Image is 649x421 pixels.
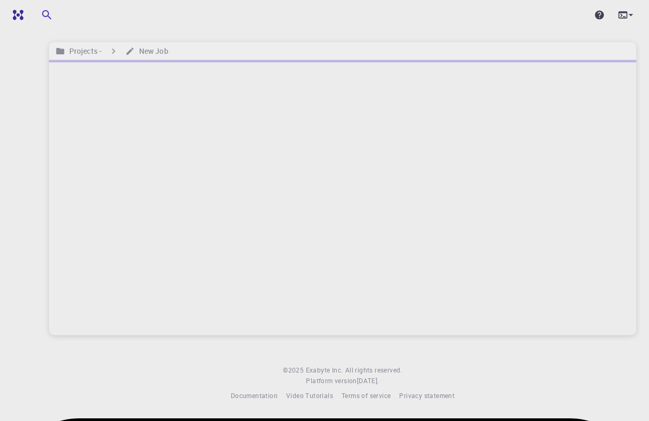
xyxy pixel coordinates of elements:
[135,45,168,57] h6: New Job
[286,391,333,401] a: Video Tutorials
[231,391,278,401] a: Documentation
[357,376,379,385] span: [DATE] .
[306,366,343,374] span: Exabyte Inc.
[53,45,171,57] nav: breadcrumb
[286,391,333,400] span: Video Tutorials
[306,376,356,386] span: Platform version
[399,391,455,401] a: Privacy statement
[345,365,402,376] span: All rights reserved.
[342,391,391,400] span: Terms of service
[9,10,23,20] img: logo
[306,365,343,376] a: Exabyte Inc.
[283,365,305,376] span: © 2025
[399,391,455,400] span: Privacy statement
[342,391,391,401] a: Terms of service
[65,45,102,57] h6: Projects -
[231,391,278,400] span: Documentation
[357,376,379,386] a: [DATE].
